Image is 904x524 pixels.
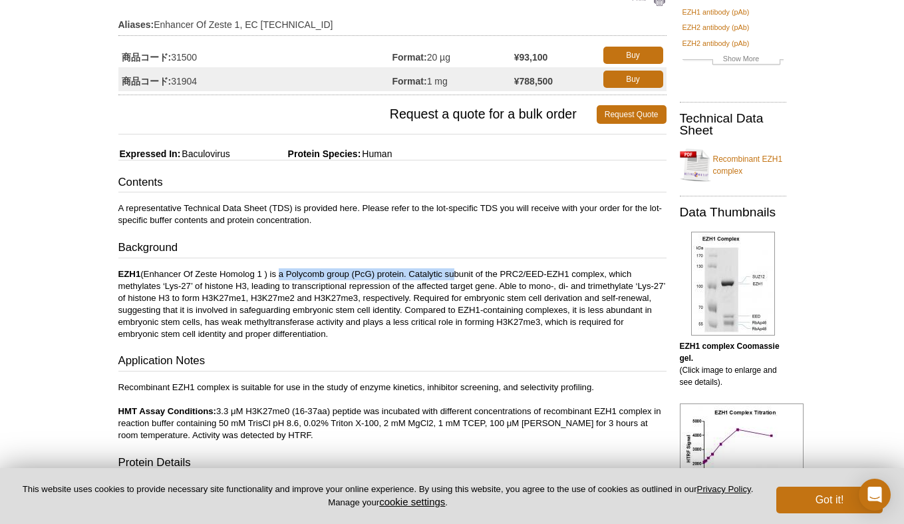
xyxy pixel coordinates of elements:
span: Protein Species: [233,148,361,159]
td: 1 mg [392,67,514,91]
td: 31904 [118,67,392,91]
a: Show More [682,53,784,68]
td: 31500 [118,43,392,67]
strong: EZH1 [118,269,141,279]
button: cookie settings [379,496,445,507]
h2: Data Thumbnails [680,206,786,218]
a: EZH2 antibody (pAb) [682,37,750,49]
a: Buy [603,71,663,88]
a: Request Quote [597,105,667,124]
span: Human [361,148,392,159]
img: EZH1 complex HTRF activity assay [680,403,804,497]
p: Recombinant EZH1 complex is suitable for use in the study of enzyme kinetics, inhibitor screening... [118,382,667,441]
h3: Application Notes [118,353,667,372]
b: EZH1 complex Coomassie gel. [680,342,780,363]
strong: Format: [392,51,427,63]
a: EZH2 antibody (pAb) [682,21,750,33]
strong: 商品コード: [122,75,172,87]
strong: 商品コード: [122,51,172,63]
p: (Enhancer Of Zeste Homolog 1 ) is a Polycomb group (PcG) protein. Catalytic subunit of the PRC2/E... [118,268,667,340]
button: Got it! [776,487,883,513]
strong: Format: [392,75,427,87]
strong: ¥788,500 [514,75,553,87]
p: A representative Technical Data Sheet (TDS) is provided here. Please refer to the lot-specific TD... [118,202,667,226]
span: Expressed In: [118,148,181,159]
h3: Contents [118,174,667,193]
p: (Click image to enlarge and see details). [680,340,786,388]
a: Recombinant EZH1 complex [680,145,786,185]
a: EZH1 antibody (pAb) [682,6,750,18]
span: Baculovirus [180,148,229,159]
div: Open Intercom Messenger [859,479,891,511]
td: Enhancer Of Zeste 1, EC [TECHNICAL_ID] [118,11,667,32]
strong: Aliases: [118,19,154,31]
strong: HMT Assay Conditions: [118,406,217,416]
span: Request a quote for a bulk order [118,105,597,124]
td: 20 µg [392,43,514,67]
img: EZH1 complex Coomassie gel [691,232,775,336]
a: Buy [603,47,663,64]
a: Privacy Policy [697,484,751,494]
h2: Technical Data Sheet [680,113,786,136]
strong: ¥93,100 [514,51,548,63]
h3: Background [118,240,667,258]
h3: Protein Details [118,455,667,473]
p: This website uses cookies to provide necessary site functionality and improve your online experie... [21,483,754,509]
